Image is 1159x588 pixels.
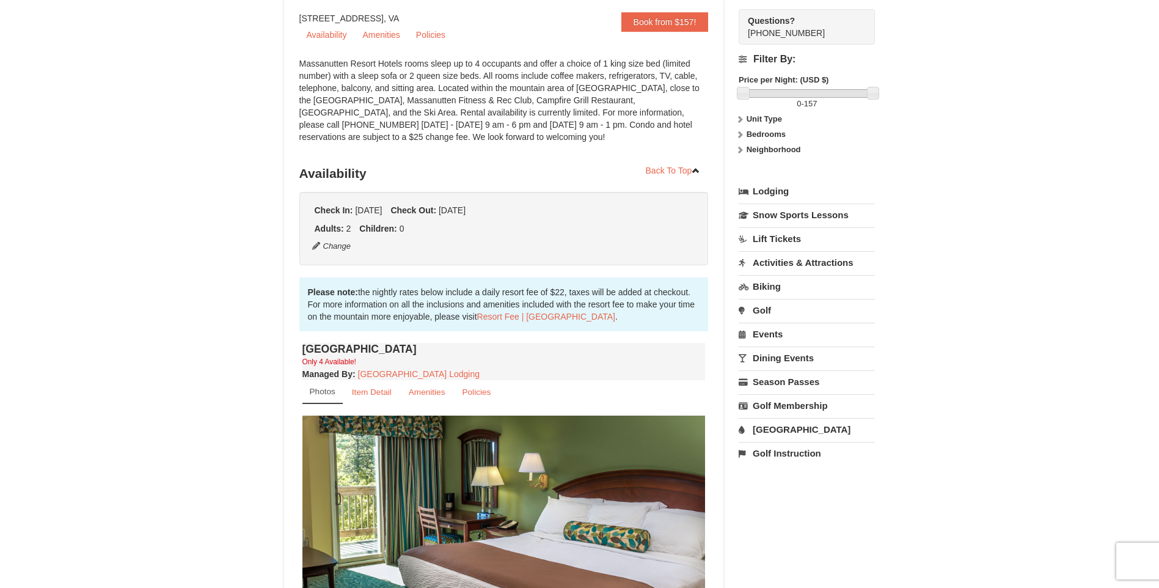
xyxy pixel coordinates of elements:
[739,323,875,345] a: Events
[739,370,875,393] a: Season Passes
[739,204,875,226] a: Snow Sports Lessons
[355,205,382,215] span: [DATE]
[299,161,709,186] h3: Availability
[739,251,875,274] a: Activities & Attractions
[299,26,354,44] a: Availability
[302,369,356,379] strong: :
[401,380,453,404] a: Amenities
[747,114,782,123] strong: Unit Type
[454,380,499,404] a: Policies
[739,394,875,417] a: Golf Membership
[315,205,353,215] strong: Check In:
[302,358,356,366] small: Only 4 Available!
[739,180,875,202] a: Lodging
[355,26,407,44] a: Amenities
[739,54,875,65] h4: Filter By:
[747,130,786,139] strong: Bedrooms
[748,15,853,38] span: [PHONE_NUMBER]
[739,418,875,441] a: [GEOGRAPHIC_DATA]
[477,312,615,322] a: Resort Fee | [GEOGRAPHIC_DATA]
[797,99,801,108] span: 0
[748,16,795,26] strong: Questions?
[358,369,480,379] a: [GEOGRAPHIC_DATA] Lodging
[739,227,875,250] a: Lift Tickets
[804,99,817,108] span: 157
[739,442,875,465] a: Golf Instruction
[312,240,352,253] button: Change
[747,145,801,154] strong: Neighborhood
[299,57,709,155] div: Massanutten Resort Hotels rooms sleep up to 4 occupants and offer a choice of 1 king size bed (li...
[315,224,344,233] strong: Adults:
[346,224,351,233] span: 2
[739,98,875,110] label: -
[344,380,400,404] a: Item Detail
[390,205,436,215] strong: Check Out:
[739,347,875,369] a: Dining Events
[400,224,404,233] span: 0
[302,369,353,379] span: Managed By
[621,12,709,32] a: Book from $157!
[739,299,875,322] a: Golf
[409,388,445,397] small: Amenities
[302,343,706,355] h4: [GEOGRAPHIC_DATA]
[638,161,709,180] a: Back To Top
[352,388,392,397] small: Item Detail
[308,287,358,297] strong: Please note:
[310,387,335,396] small: Photos
[462,388,491,397] small: Policies
[302,380,343,404] a: Photos
[739,275,875,298] a: Biking
[299,277,709,331] div: the nightly rates below include a daily resort fee of $22, taxes will be added at checkout. For m...
[739,75,828,84] strong: Price per Night: (USD $)
[409,26,453,44] a: Policies
[359,224,397,233] strong: Children:
[439,205,466,215] span: [DATE]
